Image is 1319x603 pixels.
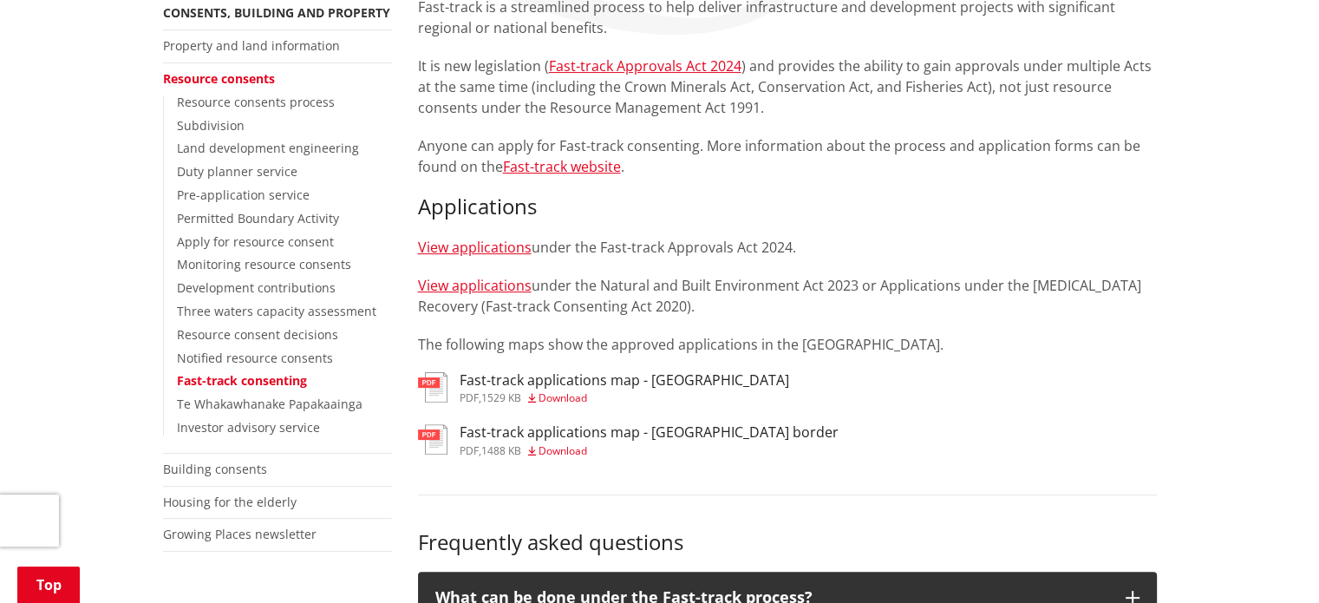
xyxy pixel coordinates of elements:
[418,135,1157,177] p: Anyone can apply for Fast-track consenting. More information about the process and application fo...
[418,334,1157,355] p: The following maps show the approved applications in the [GEOGRAPHIC_DATA].
[177,303,376,319] a: Three waters capacity assessment
[1239,530,1302,593] iframe: Messenger Launcher
[177,419,320,436] a: Investor advisory service
[177,279,336,296] a: Development contributions
[503,157,621,176] a: Fast-track website
[177,396,362,412] a: Te Whakawhanake Papakaainga
[177,350,333,366] a: Notified resource consents
[460,446,839,456] div: ,
[177,94,335,110] a: Resource consents process
[177,372,307,389] a: Fast-track consenting
[177,163,297,180] a: Duty planner service
[418,424,447,455] img: document-pdf.svg
[177,256,351,272] a: Monitoring resource consents
[177,117,245,134] a: Subdivision
[549,56,741,75] a: Fast-track Approvals Act 2024
[418,56,1157,118] p: It is new legislation ( ) and provides the ability to gain approvals under multiple Acts at the s...
[17,567,80,603] a: Top
[539,443,587,458] span: Download
[177,326,338,343] a: Resource consent decisions
[460,372,789,389] h3: Fast-track applications map - [GEOGRAPHIC_DATA]
[177,233,334,250] a: Apply for resource consent
[418,194,1157,220] h3: Applications
[418,275,1157,317] p: under the Natural and Built Environment Act 2023 or Applications under the [MEDICAL_DATA] Recover...
[481,390,521,405] span: 1529 KB
[460,390,479,405] span: pdf
[418,424,839,456] a: Fast-track applications map - [GEOGRAPHIC_DATA] border pdf,1488 KB Download
[460,443,479,458] span: pdf
[539,390,587,405] span: Download
[418,238,532,257] a: View applications
[163,37,340,54] a: Property and land information
[177,210,339,226] a: Permitted Boundary Activity
[460,393,789,403] div: ,
[460,424,839,441] h3: Fast-track applications map - [GEOGRAPHIC_DATA] border
[163,494,297,510] a: Housing for the elderly
[163,4,390,21] a: Consents, building and property
[163,461,267,477] a: Building consents
[163,526,317,542] a: Growing Places newsletter
[177,140,359,156] a: Land development engineering
[418,372,447,403] img: document-pdf.svg
[418,530,1157,555] h3: Frequently asked questions
[163,70,275,87] a: Resource consents
[177,187,310,203] a: Pre-application service
[481,443,521,458] span: 1488 KB
[418,276,532,295] a: View applications
[418,372,789,403] a: Fast-track applications map - [GEOGRAPHIC_DATA] pdf,1529 KB Download
[418,237,1157,258] p: under the Fast-track Approvals Act 2024.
